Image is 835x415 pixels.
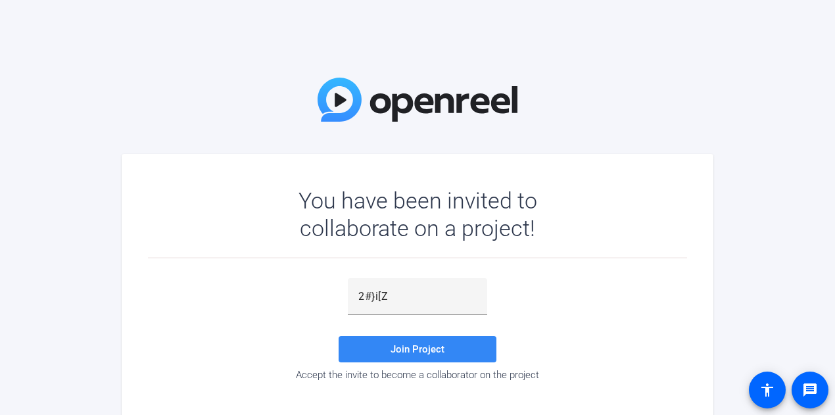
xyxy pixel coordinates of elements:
input: Password [358,289,477,305]
span: Join Project [391,343,444,355]
mat-icon: message [802,382,818,398]
img: OpenReel Logo [318,78,517,122]
button: Join Project [339,336,496,362]
mat-icon: accessibility [759,382,775,398]
div: You have been invited to collaborate on a project! [260,187,575,242]
div: Accept the invite to become a collaborator on the project [148,369,687,381]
